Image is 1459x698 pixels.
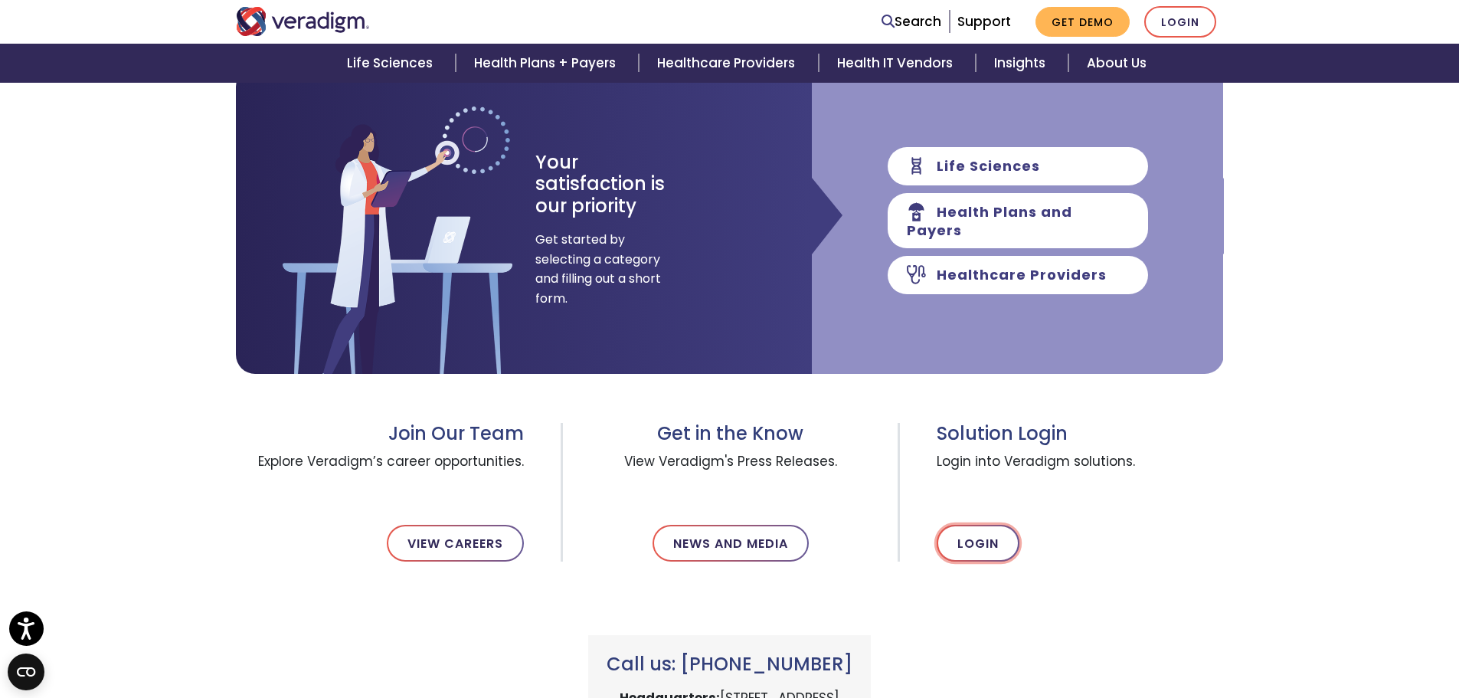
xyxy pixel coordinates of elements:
[937,525,1019,562] a: Login
[819,44,976,83] a: Health IT Vendors
[535,230,662,308] span: Get started by selecting a category and filling out a short form.
[600,445,861,500] span: View Veradigm's Press Releases.
[236,7,370,36] img: Veradigm logo
[882,11,941,32] a: Search
[653,525,809,562] a: News and Media
[607,654,852,676] h3: Call us: [PHONE_NUMBER]
[937,423,1223,445] h3: Solution Login
[937,445,1223,500] span: Login into Veradigm solutions.
[1068,44,1165,83] a: About Us
[1035,7,1130,37] a: Get Demo
[8,654,44,690] button: Open CMP widget
[329,44,456,83] a: Life Sciences
[639,44,818,83] a: Healthcare Providers
[456,44,639,83] a: Health Plans + Payers
[600,423,861,445] h3: Get in the Know
[976,44,1068,83] a: Insights
[1165,588,1441,680] iframe: Drift Chat Widget
[1144,6,1216,38] a: Login
[236,445,525,500] span: Explore Veradigm’s career opportunities.
[535,152,692,218] h3: Your satisfaction is our priority
[387,525,524,562] a: View Careers
[957,12,1011,31] a: Support
[236,423,525,445] h3: Join Our Team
